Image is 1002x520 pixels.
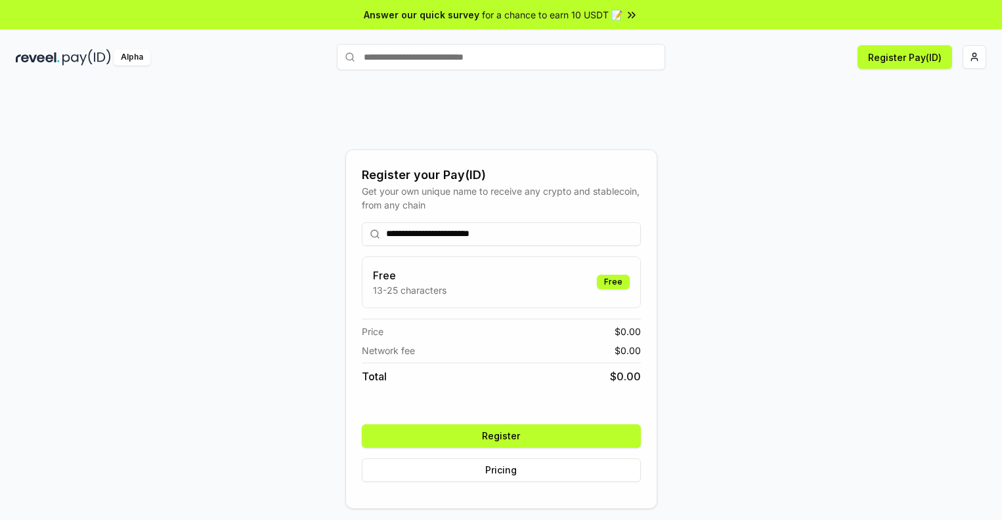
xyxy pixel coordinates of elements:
[482,8,622,22] span: for a chance to earn 10 USDT 📝
[362,166,641,184] div: Register your Pay(ID)
[858,45,952,69] button: Register Pay(ID)
[362,369,387,384] span: Total
[362,325,383,338] span: Price
[16,49,60,66] img: reveel_dark
[362,458,641,482] button: Pricing
[615,344,641,357] span: $ 0.00
[373,283,447,297] p: 13-25 characters
[62,49,111,66] img: pay_id
[610,369,641,384] span: $ 0.00
[362,424,641,448] button: Register
[362,344,415,357] span: Network fee
[364,8,479,22] span: Answer our quick survey
[362,184,641,212] div: Get your own unique name to receive any crypto and stablecoin, from any chain
[373,268,447,283] h3: Free
[597,275,630,289] div: Free
[615,325,641,338] span: $ 0.00
[114,49,150,66] div: Alpha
